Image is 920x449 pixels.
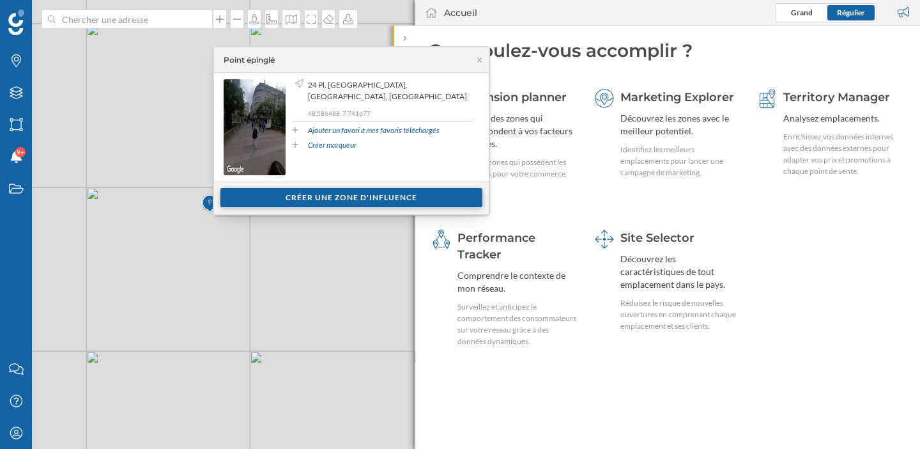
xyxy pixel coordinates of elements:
span: Régulier [837,8,865,17]
span: Site Selector [620,231,694,245]
span: 9+ [17,146,24,159]
span: Assistance [26,9,88,20]
img: Marker [202,191,218,217]
div: Découvrez les zones avec le meilleur potentiel. [620,112,740,138]
div: Découvrez les caractéristiques de tout emplacement dans le pays. [620,253,740,291]
span: Performance Tracker [457,231,535,262]
div: Surveillez et anticipez le comportement des consommateurs sur votre réseau grâce à des données dy... [457,301,578,347]
img: streetview [224,79,286,175]
p: 48,586488, 7,741677 [308,109,473,118]
img: explorer.svg [595,89,614,108]
a: Ajouter un favori à mes favoris téléchargés [308,125,440,136]
span: Territory Manager [783,90,890,104]
div: Comprendre le contexte de mon réseau. [457,269,578,295]
div: Listez les zones qui possèdent les traits clefs pour votre commerce. [457,157,578,180]
span: Grand [791,8,813,17]
img: territory-manager.svg [758,89,777,108]
img: Logo Geoblink [8,10,24,35]
span: Expansion planner [457,90,567,104]
div: Analysez emplacements. [783,112,903,125]
a: Créer marqueur [308,139,356,151]
div: Accueil [444,6,477,19]
div: Réduisez le risque de nouvelles ouvertures en comprenant chaque emplacement et ses clients. [620,297,740,332]
div: Point épinglé [224,54,275,66]
span: 24 Pl. [GEOGRAPHIC_DATA], [GEOGRAPHIC_DATA], [GEOGRAPHIC_DATA] [308,79,470,102]
p: Réseau de magasins [399,45,411,128]
div: Enrichissez vos données internes avec des données externes pour adapter vos prix et promotions à ... [783,131,903,177]
img: dashboards-manager.svg [595,230,614,249]
img: monitoring-360.svg [432,230,451,249]
div: Identifiez les meilleurs emplacements pour lancer une campagne de marketing. [620,144,740,178]
span: Marketing Explorer [620,90,734,104]
div: Trouvez des zones qui correspondent à vos facteurs de succès. [457,112,578,150]
div: Que voulez-vous accomplir ? [428,38,907,63]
